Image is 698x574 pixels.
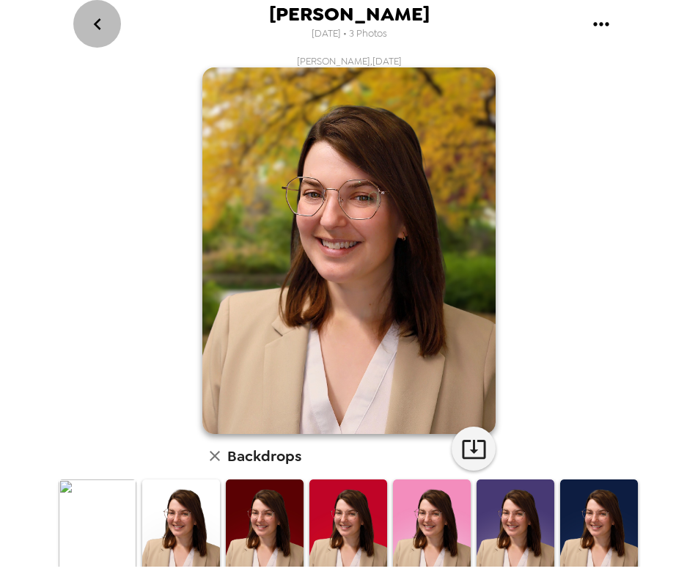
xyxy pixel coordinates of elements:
[227,444,301,468] h6: Backdrops
[202,67,496,434] img: user
[297,55,402,67] span: [PERSON_NAME] , [DATE]
[312,24,387,44] span: [DATE] • 3 Photos
[269,4,430,24] span: [PERSON_NAME]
